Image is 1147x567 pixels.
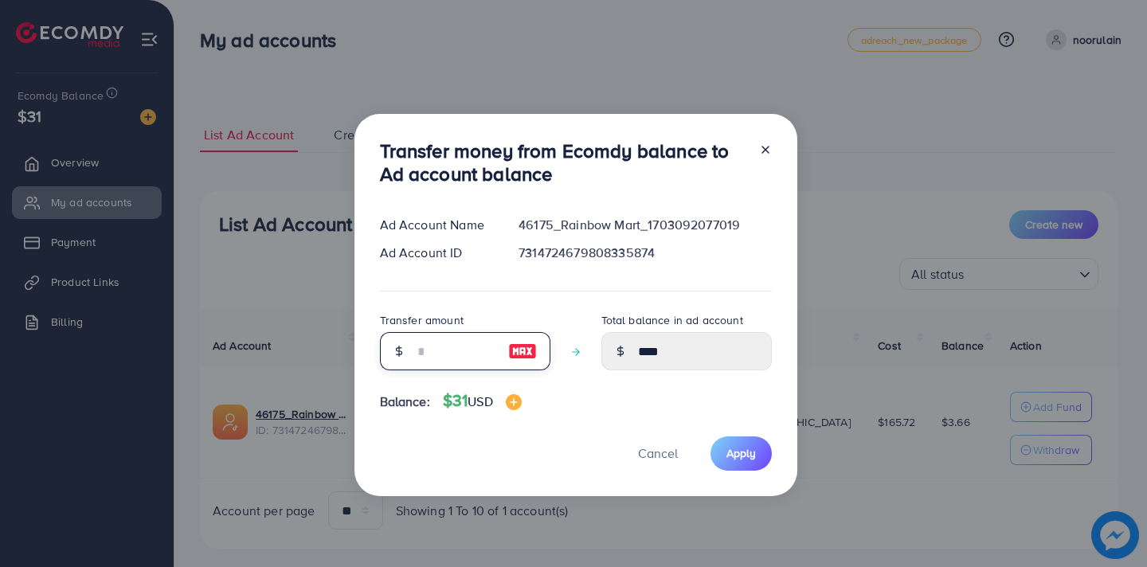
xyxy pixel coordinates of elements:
[367,244,507,262] div: Ad Account ID
[506,244,784,262] div: 7314724679808335874
[506,394,522,410] img: image
[380,393,430,411] span: Balance:
[468,393,492,410] span: USD
[711,436,772,471] button: Apply
[601,312,743,328] label: Total balance in ad account
[367,216,507,234] div: Ad Account Name
[380,312,464,328] label: Transfer amount
[380,139,746,186] h3: Transfer money from Ecomdy balance to Ad account balance
[443,391,522,411] h4: $31
[508,342,537,361] img: image
[506,216,784,234] div: 46175_Rainbow Mart_1703092077019
[638,444,678,462] span: Cancel
[618,436,698,471] button: Cancel
[726,445,756,461] span: Apply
